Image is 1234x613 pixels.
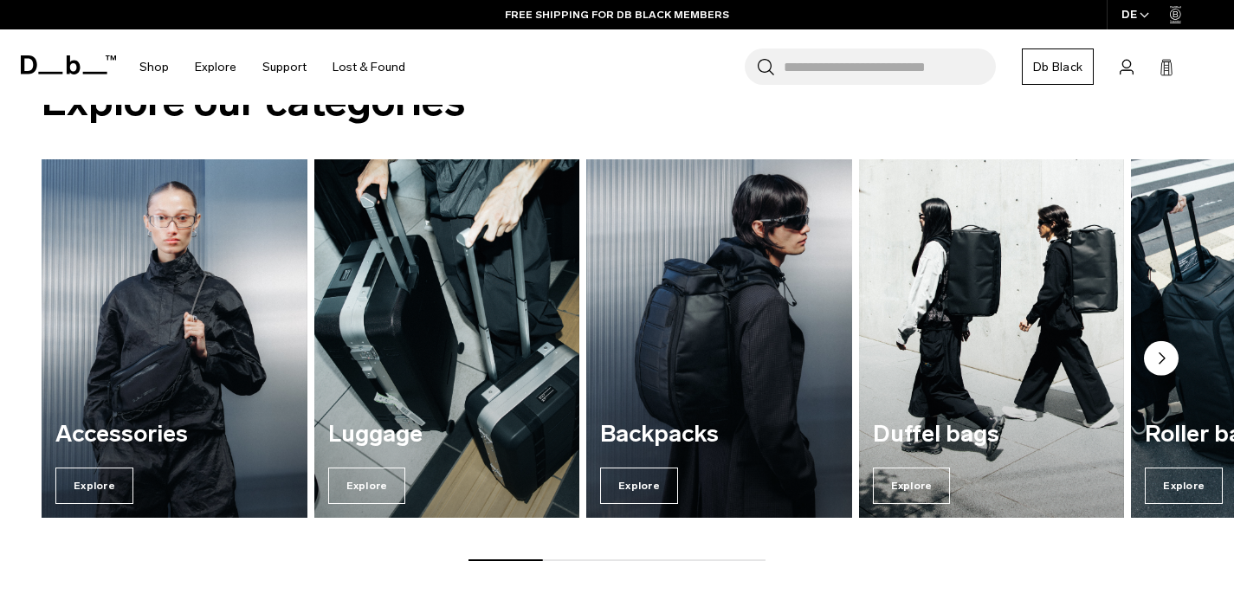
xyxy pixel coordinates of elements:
a: Accessories Explore [42,159,307,518]
a: Explore [195,36,236,98]
span: Explore [873,468,951,504]
a: FREE SHIPPING FOR DB BLACK MEMBERS [505,7,729,23]
h3: Accessories [55,422,294,448]
h3: Duffel bags [873,422,1111,448]
div: 3 / 7 [586,159,852,518]
span: Explore [600,468,678,504]
a: Support [262,36,307,98]
span: Explore [1145,468,1223,504]
a: Db Black [1022,48,1094,85]
nav: Main Navigation [126,29,418,105]
div: 2 / 7 [314,159,580,518]
span: Explore [328,468,406,504]
button: Next slide [1144,341,1179,379]
a: Duffel bags Explore [859,159,1125,518]
h3: Backpacks [600,422,838,448]
a: Shop [139,36,169,98]
a: Backpacks Explore [586,159,852,518]
h3: Luggage [328,422,566,448]
a: Lost & Found [333,36,405,98]
span: Explore [55,468,133,504]
div: 1 / 7 [42,159,307,518]
div: 4 / 7 [859,159,1125,518]
a: Luggage Explore [314,159,580,518]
